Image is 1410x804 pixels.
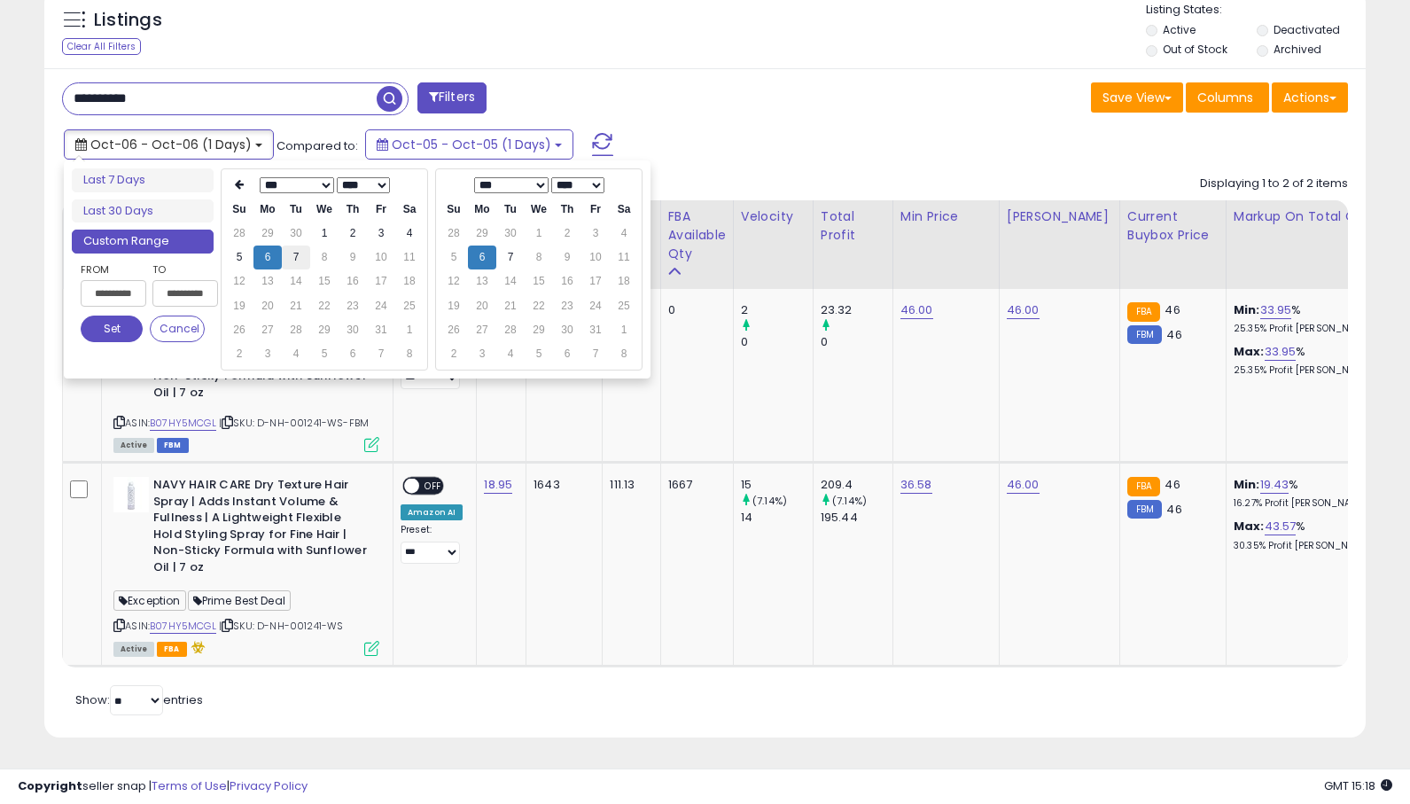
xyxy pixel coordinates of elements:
[900,207,992,226] div: Min Price
[1197,89,1253,106] span: Columns
[339,222,367,246] td: 2
[1260,476,1289,494] a: 19.43
[581,222,610,246] td: 3
[741,302,813,318] div: 2
[496,342,525,366] td: 4
[72,199,214,223] li: Last 30 Days
[225,198,253,222] th: Su
[339,294,367,318] td: 23
[553,294,581,318] td: 23
[821,302,892,318] div: 23.32
[253,198,282,222] th: Mo
[1127,207,1219,245] div: Current Buybox Price
[113,642,154,657] span: All listings currently available for purchase on Amazon
[610,222,638,246] td: 4
[496,222,525,246] td: 30
[1272,82,1348,113] button: Actions
[1234,476,1260,493] b: Min:
[113,438,154,453] span: All listings currently available for purchase on Amazon
[395,318,424,342] td: 1
[157,438,189,453] span: FBM
[1265,343,1297,361] a: 33.95
[1234,301,1260,318] b: Min:
[253,222,282,246] td: 29
[339,342,367,366] td: 6
[581,198,610,222] th: Fr
[1234,364,1381,377] p: 25.35% Profit [PERSON_NAME]
[72,168,214,192] li: Last 7 Days
[1274,22,1340,37] label: Deactivated
[18,777,82,794] strong: Copyright
[310,318,339,342] td: 29
[610,342,638,366] td: 8
[1234,302,1381,335] div: %
[468,269,496,293] td: 13
[365,129,573,160] button: Oct-05 - Oct-05 (1 Days)
[468,294,496,318] td: 20
[668,477,720,493] div: 1667
[339,198,367,222] th: Th
[440,246,468,269] td: 5
[553,342,581,366] td: 6
[1324,777,1392,794] span: 2025-10-7 15:18 GMT
[821,334,892,350] div: 0
[339,246,367,269] td: 9
[230,777,308,794] a: Privacy Policy
[525,294,553,318] td: 22
[610,294,638,318] td: 25
[1163,22,1196,37] label: Active
[253,246,282,269] td: 6
[401,504,463,520] div: Amazon AI
[1127,302,1160,322] small: FBA
[440,342,468,366] td: 2
[152,777,227,794] a: Terms of Use
[253,269,282,293] td: 13
[440,294,468,318] td: 19
[581,294,610,318] td: 24
[610,198,638,222] th: Sa
[392,136,551,153] span: Oct-05 - Oct-05 (1 Days)
[468,198,496,222] th: Mo
[1234,518,1265,535] b: Max:
[468,318,496,342] td: 27
[468,342,496,366] td: 3
[417,82,487,113] button: Filters
[1165,476,1180,493] span: 46
[1007,476,1040,494] a: 46.00
[1166,326,1181,343] span: 46
[610,477,646,493] div: 111.13
[581,318,610,342] td: 31
[225,269,253,293] td: 12
[367,198,395,222] th: Fr
[581,246,610,269] td: 10
[225,222,253,246] td: 28
[339,318,367,342] td: 30
[310,246,339,269] td: 8
[282,198,310,222] th: Tu
[395,342,424,366] td: 8
[553,318,581,342] td: 30
[553,198,581,222] th: Th
[1234,323,1381,335] p: 25.35% Profit [PERSON_NAME]
[496,269,525,293] td: 14
[821,510,892,526] div: 195.44
[1127,477,1160,496] small: FBA
[668,302,720,318] div: 0
[1226,200,1394,289] th: The percentage added to the cost of goods (COGS) that forms the calculator for Min & Max prices.
[225,246,253,269] td: 5
[225,318,253,342] td: 26
[310,294,339,318] td: 22
[581,342,610,366] td: 7
[610,318,638,342] td: 1
[1166,501,1181,518] span: 46
[1265,518,1297,535] a: 43.57
[553,222,581,246] td: 2
[741,207,806,226] div: Velocity
[496,318,525,342] td: 28
[741,510,813,526] div: 14
[277,137,358,154] span: Compared to:
[752,494,787,508] small: (7.14%)
[440,269,468,293] td: 12
[253,294,282,318] td: 20
[581,269,610,293] td: 17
